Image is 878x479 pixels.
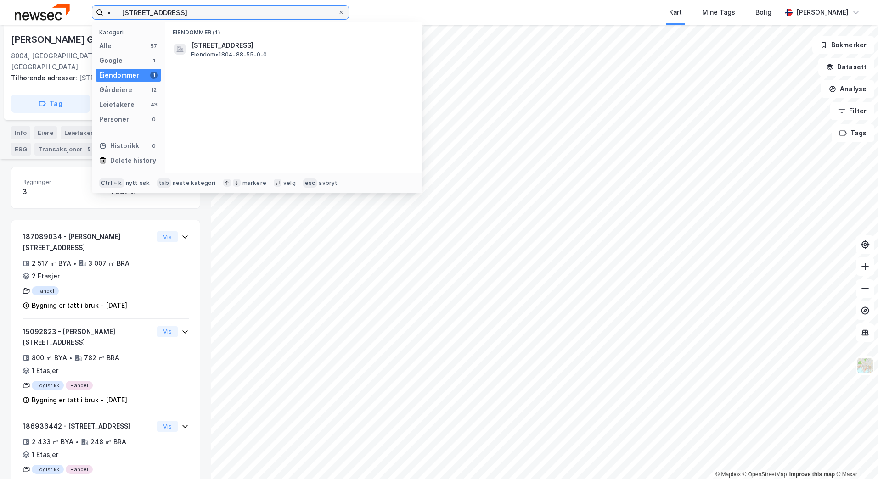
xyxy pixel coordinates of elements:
[796,7,849,18] div: [PERSON_NAME]
[11,72,193,84] div: [STREET_ADDRESS]
[11,32,124,47] div: [PERSON_NAME] Gate 97
[812,36,874,54] button: Bokmerker
[715,471,741,478] a: Mapbox
[73,260,77,267] div: •
[11,126,30,139] div: Info
[818,58,874,76] button: Datasett
[830,102,874,120] button: Filter
[99,70,139,81] div: Eiendommer
[743,471,787,478] a: OpenStreetMap
[99,40,112,51] div: Alle
[32,300,127,311] div: Bygning er tatt i bruk - [DATE]
[32,271,60,282] div: 2 Etasjer
[32,436,73,447] div: 2 433 ㎡ BYA
[157,326,178,337] button: Vis
[191,51,267,58] span: Eiendom • 1804-88-55-0-0
[99,29,161,36] div: Kategori
[832,435,878,479] div: Kontrollprogram for chat
[669,7,682,18] div: Kart
[150,86,158,94] div: 12
[150,101,158,108] div: 43
[84,352,119,363] div: 782 ㎡ BRA
[11,74,79,82] span: Tilhørende adresser:
[99,178,124,188] div: Ctrl + k
[84,145,94,154] div: 5
[23,231,153,253] div: 187089034 - [PERSON_NAME][STREET_ADDRESS]
[103,6,338,19] input: Søk på adresse, matrikkel, gårdeiere, leietakere eller personer
[242,179,266,187] div: markere
[150,57,158,64] div: 1
[150,116,158,123] div: 0
[126,179,150,187] div: nytt søk
[99,140,139,151] div: Historikk
[99,99,135,110] div: Leietakere
[32,352,67,363] div: 800 ㎡ BYA
[61,126,112,139] div: Leietakere
[11,95,90,113] button: Tag
[32,395,127,406] div: Bygning er tatt i bruk - [DATE]
[157,421,178,432] button: Vis
[11,50,125,72] div: 8004, [GEOGRAPHIC_DATA], [GEOGRAPHIC_DATA]
[150,142,158,150] div: 0
[283,179,296,187] div: velg
[110,155,156,166] div: Delete history
[856,357,874,374] img: Z
[789,471,835,478] a: Improve this map
[69,354,73,362] div: •
[90,436,126,447] div: 248 ㎡ BRA
[165,22,422,38] div: Eiendommer (1)
[23,186,102,197] div: 3
[11,143,31,156] div: ESG
[173,179,216,187] div: neste kategori
[821,80,874,98] button: Analyse
[34,143,97,156] div: Transaksjoner
[150,72,158,79] div: 1
[23,326,153,348] div: 15092823 - [PERSON_NAME][STREET_ADDRESS]
[34,126,57,139] div: Eiere
[99,114,129,125] div: Personer
[191,40,411,51] span: [STREET_ADDRESS]
[157,178,171,188] div: tab
[88,258,129,269] div: 3 007 ㎡ BRA
[99,55,123,66] div: Google
[319,179,338,187] div: avbryt
[32,449,58,460] div: 1 Etasjer
[157,231,178,242] button: Vis
[150,42,158,50] div: 57
[32,258,71,269] div: 2 517 ㎡ BYA
[23,421,153,432] div: 186936442 - [STREET_ADDRESS]
[23,178,102,186] span: Bygninger
[832,435,878,479] iframe: Chat Widget
[32,365,58,376] div: 1 Etasjer
[303,178,317,188] div: esc
[832,124,874,142] button: Tags
[15,4,70,20] img: newsec-logo.f6e21ccffca1b3a03d2d.png
[75,438,79,446] div: •
[99,84,132,95] div: Gårdeiere
[702,7,735,18] div: Mine Tags
[755,7,771,18] div: Bolig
